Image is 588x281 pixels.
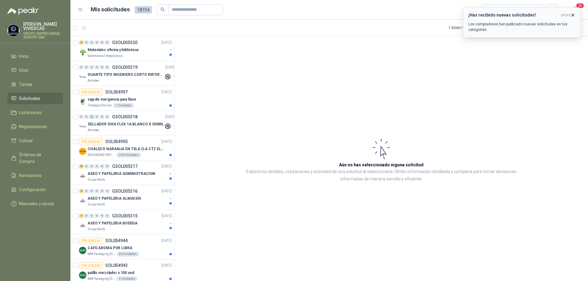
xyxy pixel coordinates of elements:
[79,113,177,133] a: 0 0 1 0 0 0 GSOL005318[DATE] Company LogoSELLADOR SIKA FLEX 1A BLANCO X 300MLAlmatec
[79,115,84,119] div: 0
[570,4,581,15] button: 15
[89,164,94,168] div: 0
[112,40,138,45] p: GSOL005320
[70,235,174,259] a: Por cotizarSOL054944[DATE] Company LogoCAFE AROMA POR LIBRAMM Packaging [GEOGRAPHIC_DATA]50 Unidades
[463,7,581,38] button: ¡Has recibido nuevas solicitudes!ahora Los compradores han publicado nuevas solicitudes en tus ca...
[95,214,99,218] div: 0
[79,123,86,130] img: Company Logo
[79,148,86,155] img: Company Logo
[7,7,39,15] img: Logo peakr
[84,189,89,193] div: 0
[79,163,173,182] a: 26 0 0 0 0 0 GSOL005317[DATE] Company LogoASEO Y PAPELERIA ADMINISTRACIONGrupo North
[19,81,32,88] span: Tareas
[236,168,527,183] p: Explora los detalles, cotizaciones y actividad de una solicitud al seleccionarla. Obtén informaci...
[161,188,172,194] p: [DATE]
[19,123,47,130] span: Negociaciones
[112,65,138,69] p: GSOL005319
[7,79,63,90] a: Tareas
[88,227,105,232] p: Grupo North
[79,98,86,105] img: Company Logo
[95,115,99,119] div: 0
[112,214,138,218] p: GSOL005315
[95,65,99,69] div: 0
[88,128,99,133] p: Almatec
[79,197,86,205] img: Company Logo
[84,40,89,45] div: 0
[19,172,42,179] span: Remisiones
[160,7,165,12] span: search
[135,6,152,13] span: 18724
[8,25,19,36] img: Company Logo
[486,6,499,13] div: Todas
[88,252,115,257] p: MM Packaging [GEOGRAPHIC_DATA]
[105,189,110,193] div: 0
[19,109,42,116] span: Licitaciones
[7,107,63,118] a: Licitaciones
[165,65,176,70] p: [DATE]
[79,73,86,81] img: Company Logo
[19,95,40,102] span: Solicitudes
[88,47,138,53] p: Materiales oficina y biblioteca
[79,88,103,96] div: Por cotizar
[84,214,89,218] div: 0
[165,114,176,120] p: [DATE]
[19,151,57,165] span: Órdenes de Compra
[7,135,63,146] a: Cotizar
[105,40,110,45] div: 0
[88,153,115,157] p: SEGURIDAD PROVISER LTDA
[70,135,174,160] a: Por cotizarSOL054995[DATE] Company LogoCHALECO NARANJA EN TELA (LA CTZ ELEGIDA DEBE ENVIAR MUESTR...
[7,198,63,209] a: Manuales y ayuda
[79,272,86,279] img: Company Logo
[88,171,155,177] p: ASEO Y PAPELERIA ADMINISTRACION
[89,189,94,193] div: 0
[95,164,99,168] div: 0
[116,252,139,257] div: 50 Unidades
[84,115,89,119] div: 0
[79,40,84,45] div: 13
[100,40,104,45] div: 0
[576,3,584,9] span: 15
[79,39,173,58] a: 13 0 0 0 0 0 GSOL005320[DATE] Company LogoMateriales oficina y bibliotecaSalamanca Oleaginosas SAS
[100,65,104,69] div: 0
[100,214,104,218] div: 0
[112,164,138,168] p: GSOL005317
[91,5,130,14] h1: Mis solicitudes
[105,238,128,243] p: SOL054944
[7,121,63,132] a: Negociaciones
[161,40,172,46] p: [DATE]
[88,54,126,58] p: Salamanca Oleaginosas SAS
[79,189,84,193] div: 13
[89,115,94,119] div: 1
[161,263,172,268] p: [DATE]
[105,139,128,144] p: SOL054995
[79,247,86,254] img: Company Logo
[79,65,84,69] div: 0
[161,213,172,219] p: [DATE]
[88,103,112,108] p: Zoologico De Cali
[95,189,99,193] div: 0
[468,13,558,18] h3: ¡Has recibido nuevas solicitudes!
[100,164,104,168] div: 0
[84,164,89,168] div: 0
[100,189,104,193] div: 0
[339,161,424,168] h3: Aún no has seleccionado niguna solicitud
[161,139,172,145] p: [DATE]
[79,187,173,207] a: 13 0 0 0 0 0 GSOL005316[DATE] Company LogoASEO Y PAPELERIA ALMACENGrupo North
[19,67,28,74] span: Chat
[116,153,141,157] div: 200 Unidades
[23,22,63,31] p: [PERSON_NAME] VIVIESCAS
[7,149,63,167] a: Órdenes de Compra
[161,164,172,169] p: [DATE]
[79,138,103,145] div: Por cotizar
[88,78,99,83] p: Almatec
[79,237,103,244] div: Por cotizar
[79,49,86,56] img: Company Logo
[105,115,110,119] div: 0
[105,65,110,69] div: 0
[561,13,571,18] span: ahora
[19,137,33,144] span: Cotizar
[88,270,134,276] p: palillo mezclador x 100 und
[105,90,128,94] p: SOL054997
[89,40,94,45] div: 0
[19,53,29,60] span: Inicio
